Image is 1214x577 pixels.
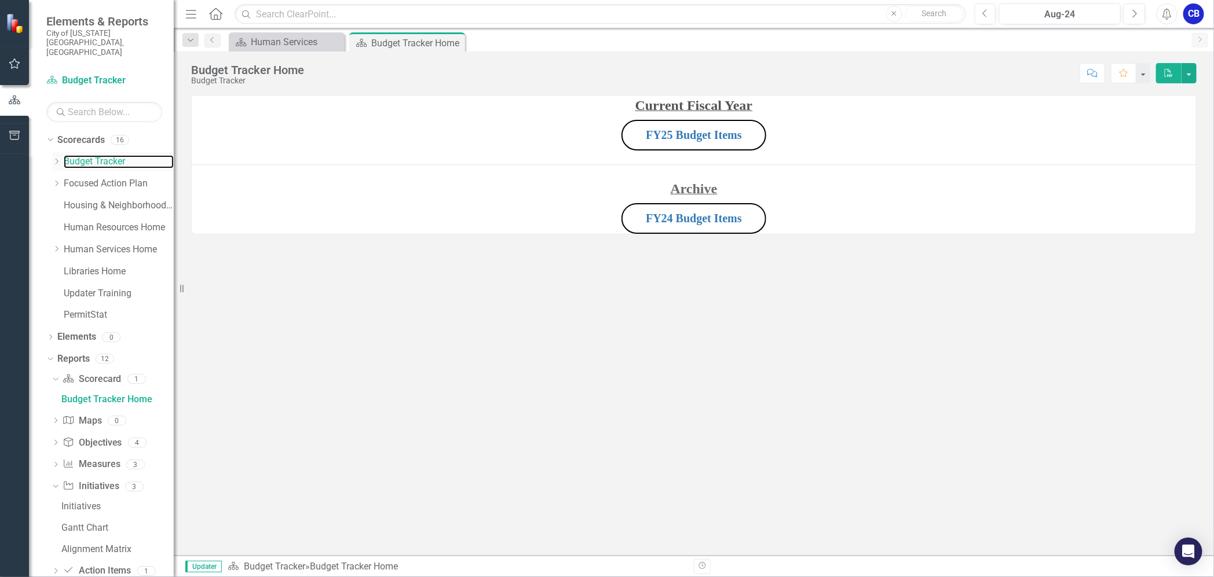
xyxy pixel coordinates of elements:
div: Open Intercom Messenger [1175,538,1202,565]
a: Elements [57,330,96,344]
button: Aug-24 [999,3,1121,24]
div: Budget Tracker Home [61,394,174,405]
div: Budget Tracker Home [310,561,398,572]
div: 0 [108,416,126,425]
div: 1 [127,374,146,384]
div: Budget Tracker Home [371,36,462,50]
div: » [228,560,685,574]
div: Gantt Chart [61,523,174,533]
button: CB [1183,3,1204,24]
img: ClearPoint Strategy [6,13,26,34]
a: FY24 Budget Items [646,212,742,225]
div: Budget Tracker [191,76,304,85]
small: City of [US_STATE][GEOGRAPHIC_DATA], [GEOGRAPHIC_DATA] [46,28,162,57]
a: Human Services Home [64,243,174,256]
a: Reports [57,352,90,366]
a: Updater Training [64,287,174,300]
div: Initiatives [61,501,174,512]
a: Budget Tracker Home [58,390,174,409]
span: Search [922,9,946,18]
a: Initiatives [58,497,174,516]
button: FY24 Budget Items [621,203,766,234]
a: Maps [63,414,101,428]
span: Updater [185,561,222,572]
div: 4 [128,438,147,447]
a: Budget Tracker [244,561,305,572]
button: FY25 Budget Items [621,120,766,150]
a: FY25 Budget Items [646,128,742,141]
div: 12 [96,354,114,364]
div: 0 [102,332,120,342]
a: PermitStat [64,308,174,322]
a: Budget Tracker [64,155,174,168]
a: Human Resources Home [64,221,174,234]
a: Objectives [63,436,122,450]
strong: Current Fiscal Year [635,98,753,113]
a: Focused Action Plan [64,177,174,190]
div: Aug-24 [1003,8,1117,21]
a: Measures [63,458,120,471]
div: Alignment Matrix [61,544,174,554]
div: 3 [126,460,145,469]
a: Human Services [232,35,342,49]
div: 3 [125,482,144,491]
a: Libraries Home [64,265,174,278]
span: Elements & Reports [46,14,162,28]
input: Search Below... [46,102,162,122]
div: Human Services [251,35,342,49]
a: Initiatives [63,480,119,493]
a: Scorecards [57,134,105,147]
input: Search ClearPoint... [235,4,966,24]
button: Search [905,6,963,22]
a: Alignment Matrix [58,540,174,558]
a: Gantt Chart [58,519,174,537]
a: Scorecard [63,373,121,386]
div: 16 [111,135,129,145]
div: Budget Tracker Home [191,64,304,76]
strong: Archive [671,181,718,196]
div: 1 [137,566,156,576]
a: Housing & Neighborhood Preservation Home [64,199,174,212]
a: Budget Tracker [46,74,162,87]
